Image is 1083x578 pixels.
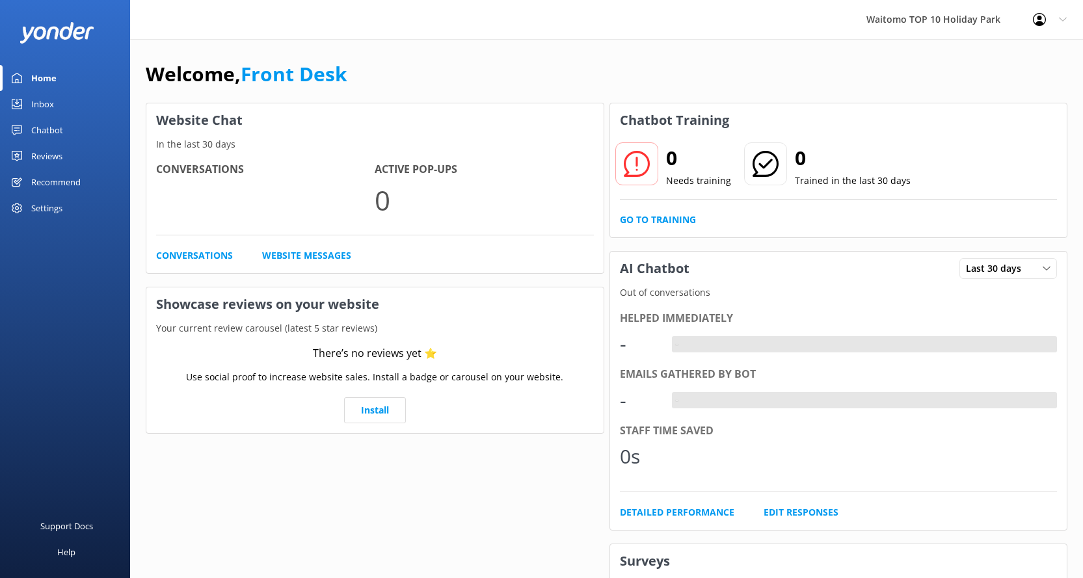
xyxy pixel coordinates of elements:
div: Inbox [31,91,54,117]
p: 0 [375,178,593,222]
p: Your current review carousel (latest 5 star reviews) [146,321,604,335]
span: Last 30 days [966,261,1029,276]
p: Out of conversations [610,285,1067,300]
h1: Welcome, [146,59,347,90]
h4: Conversations [156,161,375,178]
p: Use social proof to increase website sales. Install a badge or carousel on your website. [186,370,563,384]
h2: 0 [795,142,911,174]
a: Front Desk [241,60,347,87]
div: Settings [31,195,62,221]
p: Needs training [666,174,731,188]
div: - [620,328,659,360]
div: - [672,392,682,409]
h3: Website Chat [146,103,604,137]
h2: 0 [666,142,731,174]
img: yonder-white-logo.png [20,22,94,44]
div: Emails gathered by bot [620,366,1058,383]
a: Install [344,397,406,423]
div: Reviews [31,143,62,169]
div: There’s no reviews yet ⭐ [313,345,437,362]
a: Edit Responses [764,505,838,519]
div: - [672,336,682,353]
p: Trained in the last 30 days [795,174,911,188]
div: 0s [620,441,659,472]
div: - [620,385,659,416]
h3: Chatbot Training [610,103,739,137]
a: Conversations [156,248,233,263]
h3: Showcase reviews on your website [146,287,604,321]
div: Helped immediately [620,310,1058,327]
div: Help [57,539,75,565]
div: Support Docs [40,513,93,539]
div: Staff time saved [620,423,1058,440]
h3: Surveys [610,544,1067,578]
a: Go to Training [620,213,696,227]
div: Chatbot [31,117,63,143]
div: Home [31,65,57,91]
div: Recommend [31,169,81,195]
a: Detailed Performance [620,505,734,519]
h4: Active Pop-ups [375,161,593,178]
p: In the last 30 days [146,137,604,151]
a: Website Messages [262,248,351,263]
h3: AI Chatbot [610,252,699,285]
